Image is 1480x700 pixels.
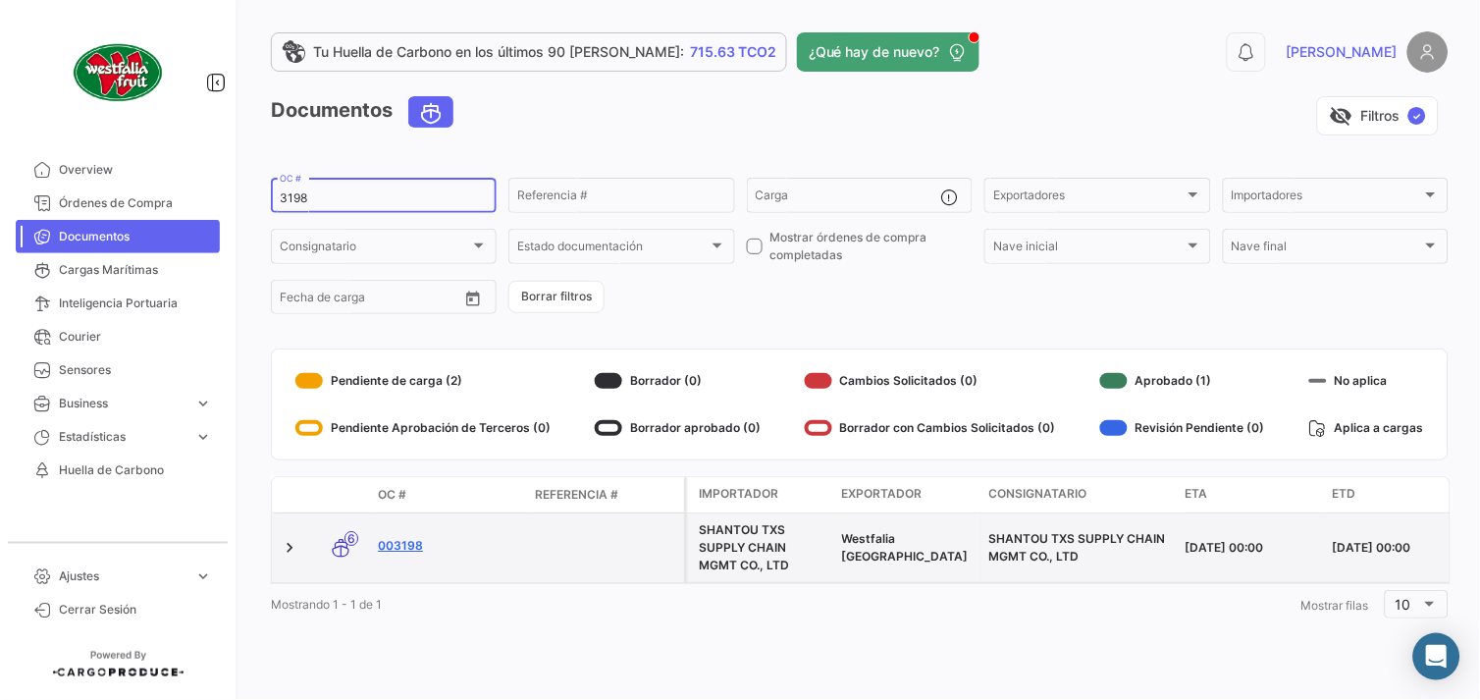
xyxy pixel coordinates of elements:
div: Pendiente Aprobación de Terceros (0) [295,412,551,444]
span: Sensores [59,361,212,379]
div: Borrador aprobado (0) [595,412,761,444]
input: Desde [280,294,315,307]
span: 6 [344,531,358,546]
span: ¿Qué hay de nuevo? [809,42,940,62]
datatable-header-cell: Exportador [834,477,981,512]
div: Westfalia [GEOGRAPHIC_DATA] [842,530,974,565]
a: Huella de Carbono [16,454,220,487]
datatable-header-cell: Modo de Transporte [311,487,370,503]
div: Cambios Solicitados (0) [805,365,1056,397]
span: Business [59,395,186,412]
a: Sensores [16,353,220,387]
span: [PERSON_NAME] [1287,42,1398,62]
datatable-header-cell: Importador [687,477,834,512]
span: OC # [378,486,406,504]
span: Overview [59,161,212,179]
a: Overview [16,153,220,187]
img: placeholder-user.png [1407,31,1449,73]
button: Open calendar [458,284,488,313]
span: Estadísticas [59,428,186,446]
span: Courier [59,328,212,346]
button: Ocean [409,97,452,127]
div: Aprobado (1) [1100,365,1265,397]
a: Inteligencia Portuaria [16,287,220,320]
div: No aplica [1309,365,1424,397]
span: Consignatario [280,242,470,256]
span: Cerrar Sesión [59,601,212,619]
a: Courier [16,320,220,353]
span: expand_more [194,428,212,446]
div: Revisión Pendiente (0) [1100,412,1265,444]
div: Borrador con Cambios Solicitados (0) [805,412,1056,444]
span: Cargas Marítimas [59,261,212,279]
span: Nave final [1232,242,1422,256]
span: Consignatario [989,485,1087,503]
datatable-header-cell: OC # [370,478,527,512]
a: Cargas Marítimas [16,253,220,287]
span: visibility_off [1330,104,1353,128]
div: SHANTOU TXS SUPPLY CHAIN MGMT CO., LTD [699,521,826,574]
span: Nave inicial [993,242,1184,256]
span: Exportadores [993,191,1184,205]
span: Mostrar órdenes de compra completadas [770,229,973,264]
datatable-header-cell: ETD [1325,477,1472,512]
span: 715.63 TCO2 [690,42,776,62]
span: Tu Huella de Carbono en los últimos 90 [PERSON_NAME]: [313,42,684,62]
span: SHANTOU TXS SUPPLY CHAIN MGMT CO., LTD [989,531,1166,564]
a: Tu Huella de Carbono en los últimos 90 [PERSON_NAME]:715.63 TCO2 [271,32,787,72]
a: Expand/Collapse Row [280,538,299,558]
span: Mostrando 1 - 1 de 1 [271,597,382,612]
span: Documentos [59,228,212,245]
span: Órdenes de Compra [59,194,212,212]
span: Importadores [1232,191,1422,205]
button: visibility_offFiltros✓ [1317,96,1439,135]
div: [DATE] 00:00 [1186,539,1317,557]
span: Huella de Carbono [59,461,212,479]
datatable-header-cell: Consignatario [981,477,1178,512]
div: Aplica a cargas [1309,412,1424,444]
span: expand_more [194,567,212,585]
span: ✓ [1408,107,1426,125]
button: Borrar filtros [508,281,605,313]
span: Ajustes [59,567,186,585]
span: ETA [1186,485,1208,503]
span: Referencia # [535,486,618,504]
span: Importador [699,485,778,503]
a: 003198 [378,537,519,555]
h3: Documentos [271,96,459,128]
div: Abrir Intercom Messenger [1413,633,1460,680]
span: 10 [1396,596,1411,613]
div: [DATE] 00:00 [1333,539,1464,557]
span: Inteligencia Portuaria [59,295,212,312]
button: ¿Qué hay de nuevo? [797,32,979,72]
span: Exportador [842,485,923,503]
img: client-50.png [69,24,167,122]
div: Borrador (0) [595,365,761,397]
input: Hasta [329,294,414,307]
a: Órdenes de Compra [16,187,220,220]
div: Pendiente de carga (2) [295,365,551,397]
span: Mostrar filas [1301,598,1369,613]
span: expand_more [194,395,212,412]
datatable-header-cell: Referencia # [527,478,684,512]
span: ETD [1333,485,1356,503]
datatable-header-cell: ETA [1178,477,1325,512]
span: Estado documentación [517,242,708,256]
a: Documentos [16,220,220,253]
